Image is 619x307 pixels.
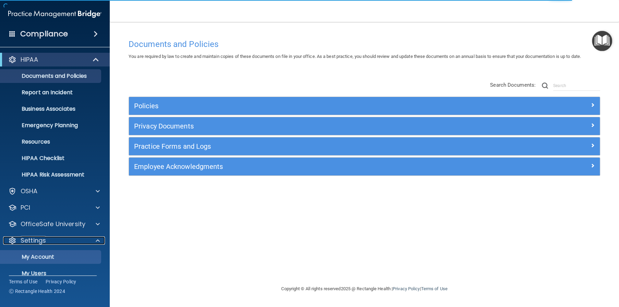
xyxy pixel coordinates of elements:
a: OfficeSafe University [8,220,100,228]
p: OfficeSafe University [21,220,85,228]
p: OSHA [21,187,38,195]
p: HIPAA Checklist [4,155,98,162]
a: Privacy Policy [393,286,420,291]
span: Ⓒ Rectangle Health 2024 [9,288,65,295]
a: OSHA [8,187,100,195]
h5: Employee Acknowledgments [134,163,477,170]
h5: Practice Forms and Logs [134,143,477,150]
img: PMB logo [8,7,102,21]
p: Documents and Policies [4,73,98,79]
p: HIPAA Risk Assessment [4,171,98,178]
a: HIPAA [8,56,99,64]
button: Open Resource Center [592,31,612,51]
p: PCI [21,204,30,212]
span: You are required by law to create and maintain copies of these documents on file in your office. ... [129,54,581,59]
a: Terms of Use [421,286,447,291]
a: Privacy Policy [46,278,76,285]
a: Terms of Use [9,278,37,285]
input: Search [553,81,600,91]
a: Privacy Documents [134,121,595,132]
p: Resources [4,138,98,145]
a: Employee Acknowledgments [134,161,595,172]
a: PCI [8,204,100,212]
a: Policies [134,100,595,111]
p: My Account [4,254,98,260]
p: Emergency Planning [4,122,98,129]
p: HIPAA [21,56,38,64]
h5: Policies [134,102,477,110]
div: Copyright © All rights reserved 2025 @ Rectangle Health | | [239,278,490,300]
p: Report an Incident [4,89,98,96]
h4: Documents and Policies [129,40,600,49]
h5: Privacy Documents [134,122,477,130]
img: ic-search.3b580494.png [542,83,548,89]
span: Search Documents: [490,82,536,88]
a: Practice Forms and Logs [134,141,595,152]
p: Settings [21,236,46,245]
p: Business Associates [4,106,98,112]
a: Settings [8,236,100,245]
iframe: Drift Widget Chat Controller [500,258,611,286]
p: My Users [4,270,98,277]
h4: Compliance [20,29,68,39]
